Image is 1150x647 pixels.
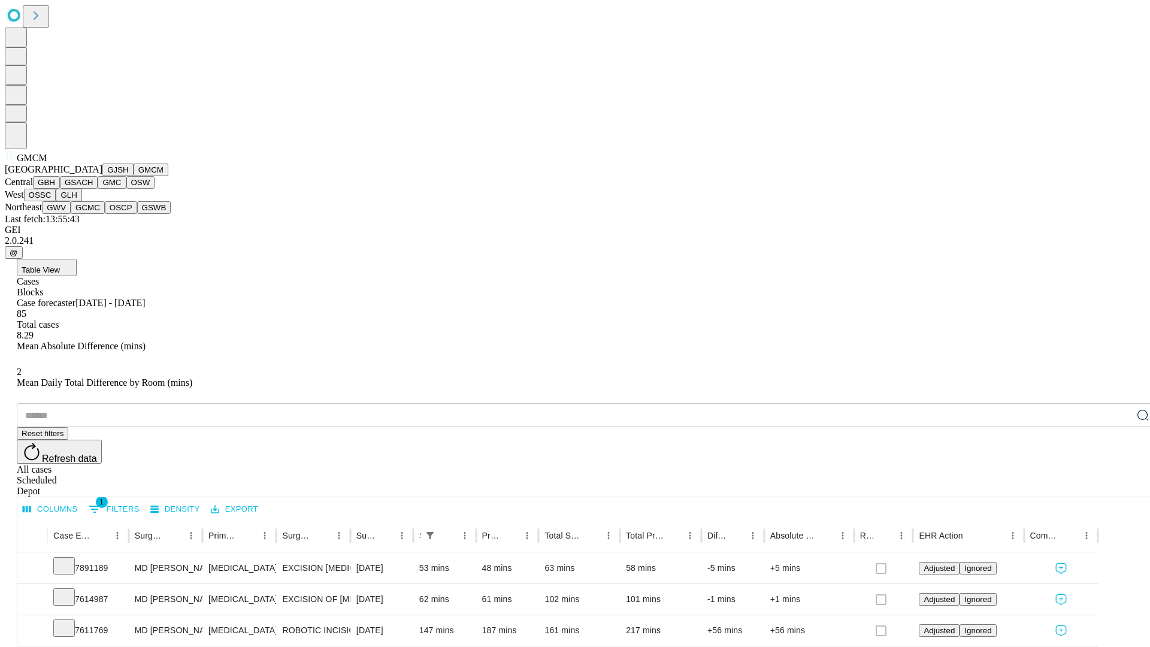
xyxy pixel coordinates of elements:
[544,531,582,540] div: Total Scheduled Duration
[5,189,24,199] span: West
[919,593,960,606] button: Adjusted
[5,214,80,224] span: Last fetch: 13:55:43
[422,527,438,544] button: Show filters
[1078,527,1095,544] button: Menu
[282,553,344,583] div: EXCISION [MEDICAL_DATA] LESION EXCEPT [MEDICAL_DATA] SCALP NECK 4 PLUS CM
[960,562,996,575] button: Ignored
[964,564,991,573] span: Ignored
[208,531,238,540] div: Primary Service
[1004,527,1021,544] button: Menu
[17,440,102,464] button: Refresh data
[42,453,97,464] span: Refresh data
[42,201,71,214] button: GWV
[17,427,68,440] button: Reset filters
[502,527,519,544] button: Sort
[356,584,407,615] div: [DATE]
[17,153,47,163] span: GMCM
[331,527,347,544] button: Menu
[17,377,192,388] span: Mean Daily Total Difference by Room (mins)
[147,500,203,519] button: Density
[626,553,695,583] div: 58 mins
[665,527,682,544] button: Sort
[208,584,270,615] div: [MEDICAL_DATA]
[960,593,996,606] button: Ignored
[256,527,273,544] button: Menu
[20,500,81,519] button: Select columns
[356,553,407,583] div: [DATE]
[314,527,331,544] button: Sort
[456,527,473,544] button: Menu
[422,527,438,544] div: 1 active filter
[924,564,955,573] span: Adjusted
[626,615,695,646] div: 217 mins
[964,595,991,604] span: Ignored
[770,531,816,540] div: Absolute Difference
[745,527,761,544] button: Menu
[282,584,344,615] div: EXCISION OF [MEDICAL_DATA] SIMPLE
[419,615,470,646] div: 147 mins
[5,225,1145,235] div: GEI
[5,202,42,212] span: Northeast
[134,164,168,176] button: GMCM
[126,176,155,189] button: OSW
[33,176,60,189] button: GBH
[208,615,270,646] div: [MEDICAL_DATA]
[5,246,23,259] button: @
[377,527,394,544] button: Sort
[770,553,848,583] div: +5 mins
[482,584,533,615] div: 61 mins
[770,584,848,615] div: +1 mins
[53,615,123,646] div: 7611769
[419,553,470,583] div: 53 mins
[71,201,105,214] button: GCMC
[919,562,960,575] button: Adjusted
[137,201,171,214] button: GSWB
[135,531,165,540] div: Surgeon Name
[682,527,698,544] button: Menu
[356,615,407,646] div: [DATE]
[419,531,420,540] div: Scheduled In Room Duration
[1061,527,1078,544] button: Sort
[544,584,614,615] div: 102 mins
[860,531,876,540] div: Resolved in EHR
[102,164,134,176] button: GJSH
[419,584,470,615] div: 62 mins
[56,189,81,201] button: GLH
[728,527,745,544] button: Sort
[394,527,410,544] button: Menu
[707,584,758,615] div: -1 mins
[544,615,614,646] div: 161 mins
[1030,531,1060,540] div: Comments
[23,621,41,642] button: Expand
[24,189,56,201] button: OSSC
[282,531,312,540] div: Surgery Name
[17,259,77,276] button: Table View
[86,500,143,519] button: Show filters
[166,527,183,544] button: Sort
[482,615,533,646] div: 187 mins
[707,615,758,646] div: +56 mins
[22,265,60,274] span: Table View
[240,527,256,544] button: Sort
[105,201,137,214] button: OSCP
[135,553,196,583] div: MD [PERSON_NAME] [PERSON_NAME] Md
[519,527,535,544] button: Menu
[893,527,910,544] button: Menu
[834,527,851,544] button: Menu
[876,527,893,544] button: Sort
[135,584,196,615] div: MD [PERSON_NAME] [PERSON_NAME] Md
[17,319,59,329] span: Total cases
[75,298,145,308] span: [DATE] - [DATE]
[5,164,102,174] span: [GEOGRAPHIC_DATA]
[92,527,109,544] button: Sort
[53,553,123,583] div: 7891189
[707,553,758,583] div: -5 mins
[600,527,617,544] button: Menu
[482,531,501,540] div: Predicted In Room Duration
[583,527,600,544] button: Sort
[22,429,63,438] span: Reset filters
[919,531,963,540] div: EHR Action
[53,531,91,540] div: Case Epic Id
[208,500,261,519] button: Export
[10,248,18,257] span: @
